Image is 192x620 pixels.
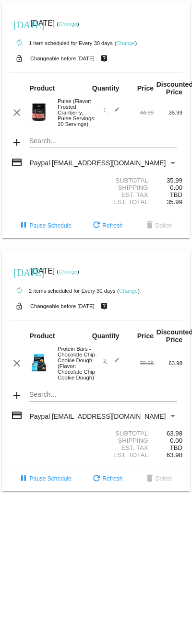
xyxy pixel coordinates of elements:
small: ( ) [57,21,79,27]
strong: Quantity [92,84,120,92]
mat-icon: [DATE] [13,18,25,30]
mat-icon: pause [18,473,29,485]
button: Delete [136,470,180,487]
span: 63.98 [167,451,182,459]
a: Change [119,288,138,294]
span: 1 [103,107,120,113]
div: 63.98 [154,360,182,366]
mat-icon: add [11,137,23,148]
div: Est. Tax [96,444,154,451]
span: 35.99 [167,198,182,206]
div: 79.98 [125,360,154,366]
span: Pause Schedule [18,222,71,229]
small: 2 items scheduled for Every 30 days [10,288,115,294]
small: 1 item scheduled for Every 30 days [10,40,113,46]
div: Pulse (Flavor: Frosted Cranberry, Pulse Servings: 20 Servings) [53,98,96,127]
input: Search... [29,138,177,145]
small: ( ) [57,269,79,275]
input: Search... [29,391,177,399]
small: ( ) [117,288,140,294]
mat-icon: autorenew [13,285,25,297]
mat-icon: lock_open [13,52,25,65]
mat-icon: credit_card [11,410,23,421]
strong: Price [137,332,154,340]
mat-icon: refresh [91,220,102,231]
span: TBD [170,444,182,451]
mat-icon: edit [108,357,120,369]
mat-icon: live_help [98,300,110,312]
div: Subtotal [96,177,154,184]
span: 0.00 [170,437,182,444]
span: Refresh [91,222,122,229]
div: Shipping [96,184,154,191]
button: Refresh [83,470,130,487]
span: Delete [144,475,172,482]
div: Est. Total [96,198,154,206]
strong: Quantity [92,332,120,340]
button: Refresh [83,217,130,234]
mat-icon: clear [11,107,23,118]
span: Refresh [91,475,122,482]
span: Pause Schedule [18,475,71,482]
div: 44.99 [125,110,154,115]
mat-select: Payment Method [29,413,177,420]
span: Paypal [EMAIL_ADDRESS][DOMAIN_NAME] [29,413,166,420]
mat-select: Payment Method [29,159,177,167]
div: Subtotal [96,430,154,437]
div: Est. Total [96,451,154,459]
div: 35.99 [154,110,182,115]
a: Change [59,21,77,27]
div: Protein Bars - Chocolate Chip Cookie Dough (Flavor: Chocolate Chip Cookie Dough) [53,346,96,380]
mat-icon: credit_card [11,157,23,168]
span: TBD [170,191,182,198]
button: Pause Schedule [10,470,79,487]
mat-icon: clear [11,357,23,369]
small: Changeable before [DATE] [30,56,95,61]
mat-icon: add [11,390,23,401]
img: Image-1-Carousel-Pulse-20S-Frosted-Cranberry-Transp.png [29,103,48,122]
small: ( ) [115,40,137,46]
div: 35.99 [154,177,182,184]
span: 0.00 [170,184,182,191]
mat-icon: lock_open [13,300,25,312]
mat-icon: pause [18,220,29,231]
a: Change [59,269,77,275]
img: Image-1-Carousel-Protein-Bar-CCD-transp.png [29,353,48,372]
mat-icon: live_help [98,52,110,65]
small: Changeable before [DATE] [30,303,95,309]
mat-icon: delete [144,220,156,231]
span: Paypal [EMAIL_ADDRESS][DOMAIN_NAME] [29,159,166,167]
button: Pause Schedule [10,217,79,234]
a: Change [116,40,135,46]
div: Est. Tax [96,191,154,198]
mat-icon: edit [108,107,120,118]
span: Delete [144,222,172,229]
mat-icon: refresh [91,473,102,485]
div: 63.98 [154,430,182,437]
strong: Product [29,84,55,92]
mat-icon: autorenew [13,37,25,49]
strong: Product [29,332,55,340]
mat-icon: delete [144,473,156,485]
span: 2 [103,358,120,364]
mat-icon: [DATE] [13,266,25,277]
button: Delete [136,217,180,234]
strong: Price [137,84,154,92]
div: Shipping [96,437,154,444]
